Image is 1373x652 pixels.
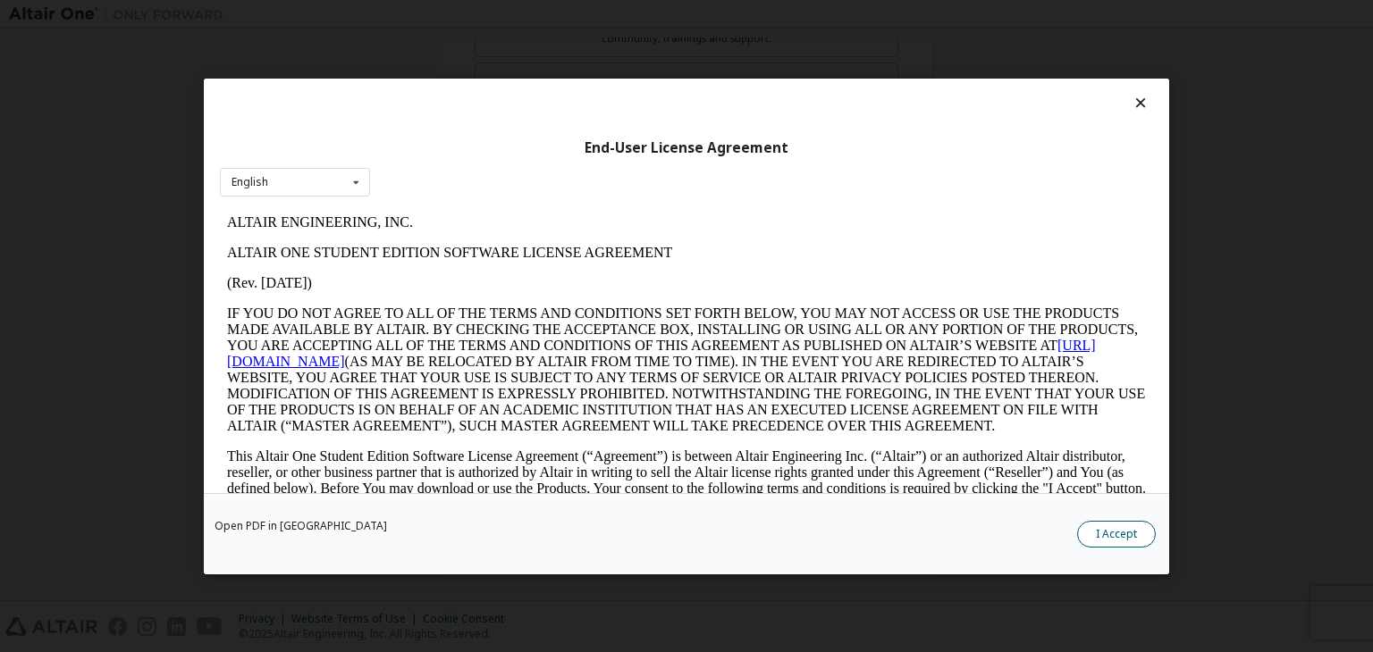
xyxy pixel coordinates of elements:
p: ALTAIR ONE STUDENT EDITION SOFTWARE LICENSE AGREEMENT [7,38,926,54]
a: Open PDF in [GEOGRAPHIC_DATA] [215,521,387,531]
div: End-User License Agreement [220,138,1153,156]
a: [URL][DOMAIN_NAME] [7,130,876,162]
p: IF YOU DO NOT AGREE TO ALL OF THE TERMS AND CONDITIONS SET FORTH BELOW, YOU MAY NOT ACCESS OR USE... [7,98,926,227]
p: This Altair One Student Edition Software License Agreement (“Agreement”) is between Altair Engine... [7,241,926,305]
div: English [232,177,268,188]
p: ALTAIR ENGINEERING, INC. [7,7,926,23]
button: I Accept [1077,521,1156,548]
p: (Rev. [DATE]) [7,68,926,84]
